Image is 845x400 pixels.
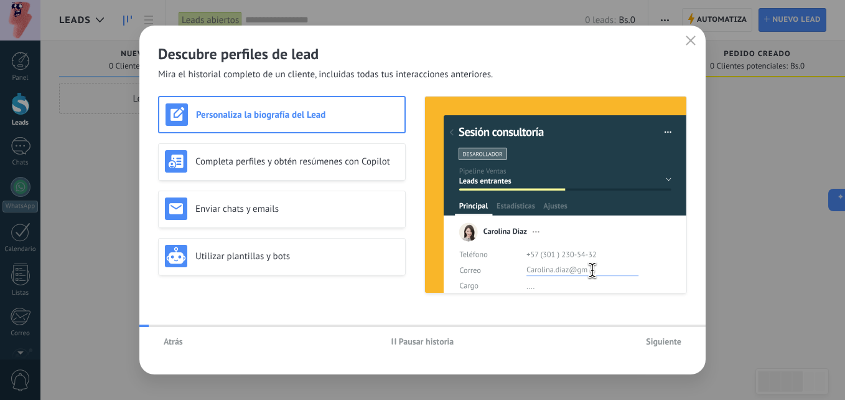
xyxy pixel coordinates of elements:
[195,203,399,215] h3: Enviar chats y emails
[386,332,460,351] button: Pausar historia
[195,250,399,262] h3: Utilizar plantillas y bots
[158,69,493,81] span: Mira el historial completo de un cliente, incluidas todas tus interacciones anteriores.
[646,337,681,346] span: Siguiente
[164,337,183,346] span: Atrás
[158,44,687,64] h2: Descubre perfiles de lead
[399,337,454,346] span: Pausar historia
[195,156,399,168] h3: Completa perfiles y obtén resúmenes con Copilot
[640,332,687,351] button: Siguiente
[158,332,189,351] button: Atrás
[196,109,398,121] h3: Personaliza la biografía del Lead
